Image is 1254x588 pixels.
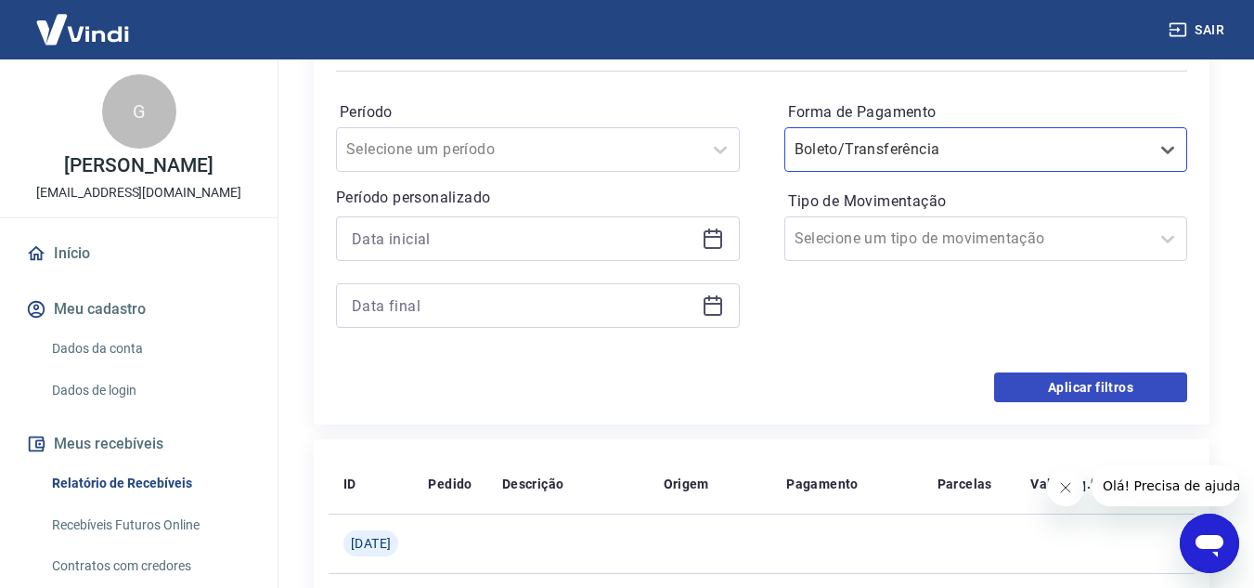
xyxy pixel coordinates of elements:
label: Forma de Pagamento [788,101,1184,124]
input: Data final [352,292,694,320]
p: Descrição [502,475,564,493]
span: Olá! Precisa de ajuda? [11,13,156,28]
img: Vindi [22,1,143,58]
iframe: Botão para abrir a janela de mensagens [1180,514,1239,573]
p: Parcelas [937,475,992,493]
iframe: Mensagem da empresa [1092,465,1239,506]
button: Meu cadastro [22,289,255,330]
a: Início [22,233,255,274]
a: Dados de login [45,372,255,410]
a: Contratos com credores [45,547,255,585]
input: Data inicial [352,225,694,253]
a: Dados da conta [45,330,255,368]
p: Origem [664,475,709,493]
p: ID [343,475,356,493]
a: Relatório de Recebíveis [45,464,255,503]
span: [DATE] [351,534,391,553]
p: [EMAIL_ADDRESS][DOMAIN_NAME] [36,183,241,203]
button: Sair [1165,13,1232,47]
p: Pedido [428,475,472,493]
a: Recebíveis Futuros Online [45,506,255,544]
label: Tipo de Movimentação [788,190,1184,213]
button: Meus recebíveis [22,424,255,464]
p: Período personalizado [336,187,740,209]
p: Pagamento [786,475,859,493]
iframe: Fechar mensagem [1047,469,1084,506]
p: Valor Líq. [1030,475,1091,493]
div: G [102,74,176,149]
button: Aplicar filtros [994,372,1187,402]
label: Período [340,101,736,124]
p: [PERSON_NAME] [64,156,213,176]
